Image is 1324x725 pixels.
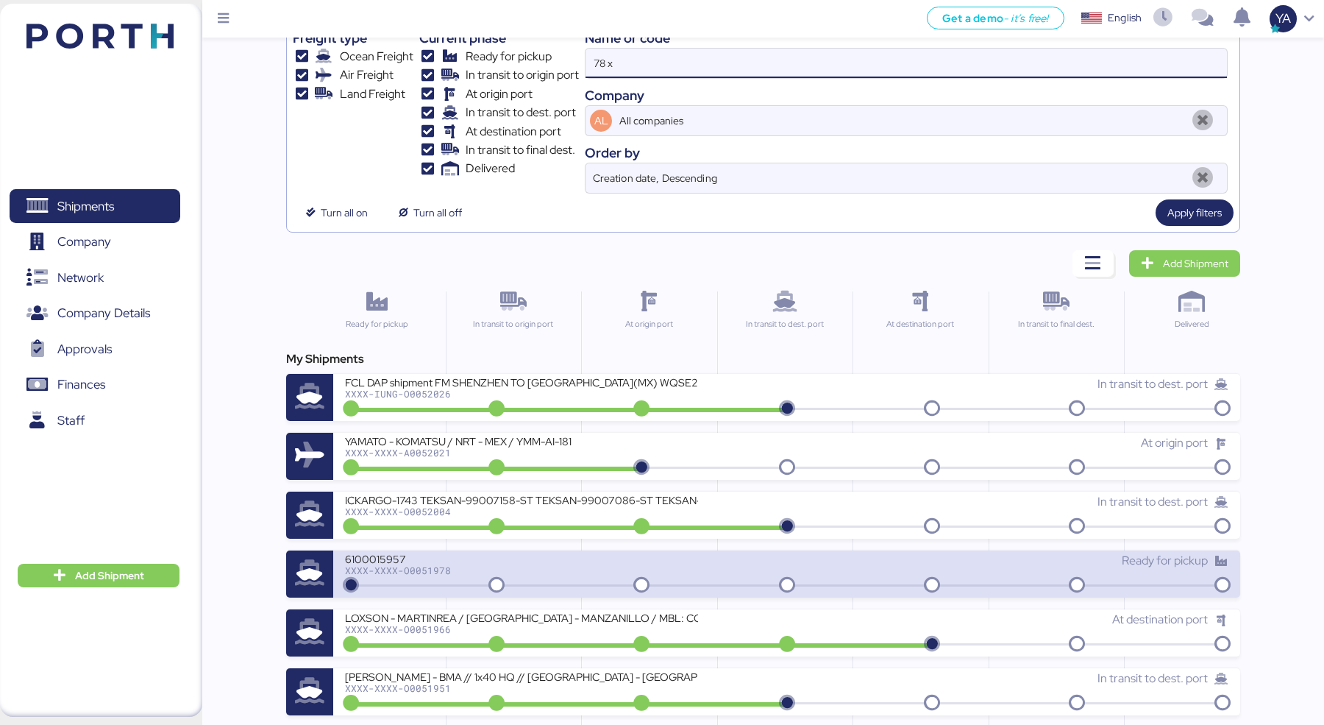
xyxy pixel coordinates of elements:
[1156,199,1234,226] button: Apply filters
[293,28,413,48] div: Freight type
[466,123,561,141] span: At destination port
[724,318,846,330] div: In transit to dest. port
[345,493,698,506] div: ICKARGO-1743 TEKSAN-99007158-ST TEKSAN-99007086-ST TEKSAN-99007187-PAS TEKSAN-99007278-PAS TEKSAN...
[10,368,180,402] a: Finances
[585,143,1228,163] div: Order by
[385,199,474,226] button: Turn all off
[345,552,698,565] div: 6100015957
[419,28,579,48] div: Current phase
[57,303,150,324] span: Company Details
[466,66,579,84] span: In transit to origin port
[75,567,144,584] span: Add Shipment
[57,374,105,395] span: Finances
[345,375,698,388] div: FCL DAP shipment FM SHENZHEN TO [GEOGRAPHIC_DATA](MX) WQSE2507X34
[1097,494,1208,509] span: In transit to dest. port
[466,48,552,66] span: Ready for pickup
[466,160,515,177] span: Delivered
[57,339,112,360] span: Approvals
[57,267,104,289] span: Network
[1122,553,1208,568] span: Ready for pickup
[345,389,698,399] div: XXXX-IUNG-O0052026
[345,683,698,693] div: XXXX-XXXX-O0051951
[286,350,1239,368] div: My Shipments
[585,28,1228,48] div: Name or code
[1131,318,1253,330] div: Delivered
[585,85,1228,105] div: Company
[859,318,981,330] div: At destination port
[594,113,608,129] span: AL
[345,448,698,458] div: XXXX-XXXX-A0052021
[10,403,180,437] a: Staff
[345,624,698,634] div: XXXX-XXXX-O0051966
[413,204,462,222] span: Turn all off
[1112,612,1208,627] span: At destination port
[345,611,698,623] div: LOXSON - MARTINREA / [GEOGRAPHIC_DATA] - MANZANILLO / MBL: COSU6423724460 - HBL: KSSE250617781 / ...
[1275,9,1291,28] span: YA
[321,204,368,222] span: Turn all on
[1163,255,1228,272] span: Add Shipment
[466,85,533,103] span: At origin port
[345,565,698,576] div: XXXX-XXXX-O0051978
[340,85,405,103] span: Land Freight
[340,48,413,66] span: Ocean Freight
[588,318,710,330] div: At origin port
[10,297,180,330] a: Company Details
[345,434,698,447] div: YAMATO - KOMATSU / NRT - MEX / YMM-AI-181
[340,66,394,84] span: Air Freight
[57,231,111,252] span: Company
[1097,376,1208,392] span: In transit to dest. port
[18,564,179,587] button: Add Shipment
[57,410,85,431] span: Staff
[995,318,1117,330] div: In transit to final dest.
[1141,435,1208,450] span: At origin port
[1129,250,1240,277] a: Add Shipment
[10,332,180,366] a: Approvals
[10,225,180,259] a: Company
[466,104,576,121] span: In transit to dest. port
[616,106,1185,135] input: AL
[1167,204,1222,222] span: Apply filters
[345,506,698,517] div: XXXX-XXXX-O0052004
[10,261,180,294] a: Network
[1108,10,1142,26] div: English
[293,199,380,226] button: Turn all on
[57,196,114,217] span: Shipments
[1097,671,1208,686] span: In transit to dest. port
[345,670,698,682] div: [PERSON_NAME] - BMA // 1x40 HQ // [GEOGRAPHIC_DATA] - [GEOGRAPHIC_DATA] // MBL: PENDIENTE - HBL: ...
[452,318,574,330] div: In transit to origin port
[316,318,438,330] div: Ready for pickup
[466,141,575,159] span: In transit to final dest.
[10,189,180,223] a: Shipments
[211,7,236,32] button: Menu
